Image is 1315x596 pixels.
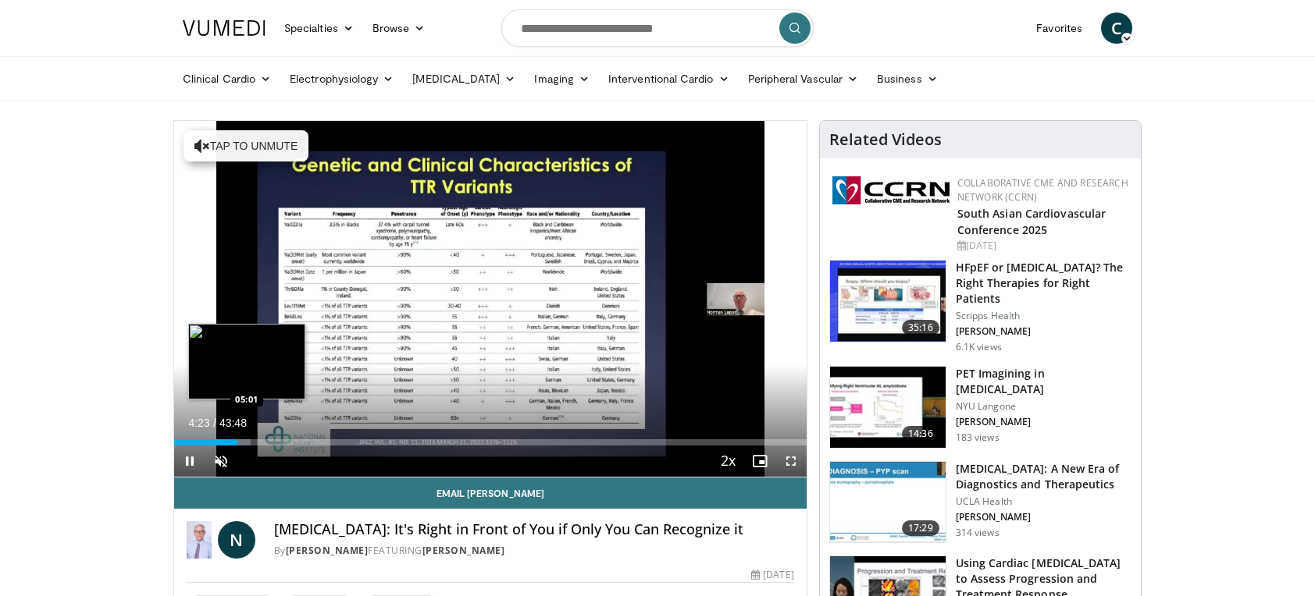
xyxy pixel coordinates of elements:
p: [PERSON_NAME] [956,325,1131,338]
p: NYU Langone [956,400,1131,413]
button: Playback Rate [713,445,744,477]
a: Interventional Cardio [599,63,739,94]
span: 43:48 [219,417,247,429]
img: Dr. Norman E. Lepor [187,521,212,559]
a: [PERSON_NAME] [422,544,505,557]
a: [MEDICAL_DATA] [403,63,525,94]
p: 183 views [956,431,1000,444]
div: [DATE] [751,568,793,582]
a: Email [PERSON_NAME] [174,477,807,509]
div: Progress Bar [174,439,807,445]
a: Specialties [275,12,363,44]
img: image.jpeg [188,324,305,399]
a: 14:36 PET Imagining in [MEDICAL_DATA] NYU Langone [PERSON_NAME] 183 views [829,366,1131,449]
button: Unmute [205,445,237,477]
a: Imaging [525,63,599,94]
span: / [213,417,216,429]
a: Clinical Cardio [173,63,280,94]
button: Fullscreen [775,445,807,477]
a: Electrophysiology [280,63,403,94]
a: N [218,521,255,559]
video-js: Video Player [174,121,807,477]
a: C [1101,12,1132,44]
p: [PERSON_NAME] [956,416,1131,428]
button: Enable picture-in-picture mode [744,445,775,477]
h4: Related Videos [829,130,942,149]
a: Peripheral Vascular [739,63,868,94]
p: UCLA Health [956,495,1131,508]
button: Tap to unmute [184,130,308,161]
a: Collaborative CME and Research Network (CCRN) [957,176,1128,204]
img: VuMedi Logo [183,20,265,36]
a: [PERSON_NAME] [286,544,369,557]
h3: PET Imagining in [MEDICAL_DATA] [956,366,1131,397]
a: 35:16 HFpEF or [MEDICAL_DATA]? The Right Therapies for Right Patients Scripps Health [PERSON_NAME... [829,260,1131,353]
p: [PERSON_NAME] [956,511,1131,523]
p: 6.1K views [956,341,1002,353]
img: cac2b0cd-2f26-4174-8237-e40d74628455.150x105_q85_crop-smart_upscale.jpg [830,367,946,448]
a: Favorites [1027,12,1092,44]
span: 4:23 [188,417,209,429]
input: Search topics, interventions [501,9,814,47]
p: 314 views [956,527,1000,539]
img: a04ee3ba-8487-4636-b0fb-5e8d268f3737.png.150x105_q85_autocrop_double_scale_upscale_version-0.2.png [832,176,950,204]
h3: [MEDICAL_DATA]: A New Era of Diagnostics and Therapeutics [956,461,1131,492]
span: 35:16 [902,320,939,335]
h3: HFpEF or [MEDICAL_DATA]? The Right Therapies for Right Patients [956,260,1131,307]
p: Scripps Health [956,310,1131,322]
a: Browse [363,12,435,44]
span: 14:36 [902,426,939,442]
h4: [MEDICAL_DATA]: It's Right in Front of You if Only You Can Recognize it [274,521,794,538]
button: Pause [174,445,205,477]
a: 17:29 [MEDICAL_DATA]: A New Era of Diagnostics and Therapeutics UCLA Health [PERSON_NAME] 314 views [829,461,1131,544]
a: Business [868,63,947,94]
span: 17:29 [902,520,939,536]
a: South Asian Cardiovascular Conference 2025 [957,206,1107,237]
img: 3a61ed57-80ed-4134-89e2-85aa32d7d692.150x105_q85_crop-smart_upscale.jpg [830,462,946,543]
div: [DATE] [957,239,1128,253]
img: dfd7e8cb-3665-484f-96d9-fe431be1631d.150x105_q85_crop-smart_upscale.jpg [830,261,946,342]
div: By FEATURING [274,544,794,558]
